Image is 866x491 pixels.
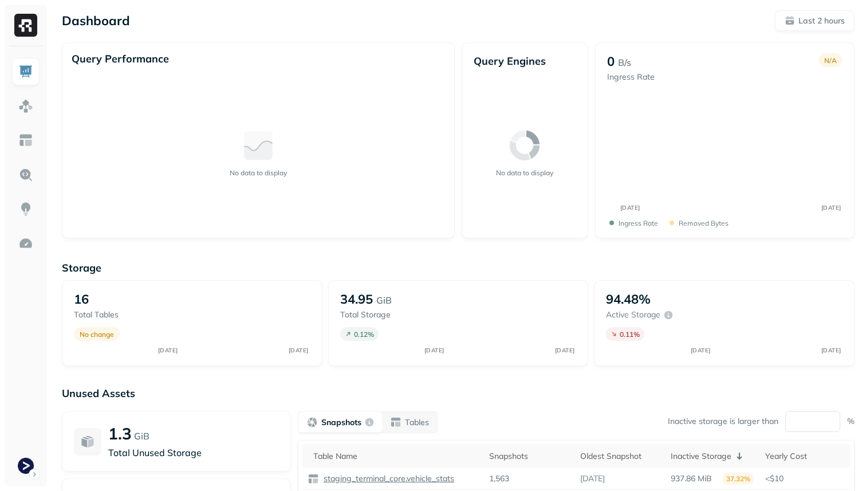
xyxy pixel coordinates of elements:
p: % [847,416,855,427]
p: Tables [405,417,429,428]
p: 1,563 [489,473,509,484]
p: 37.32% [723,473,754,485]
p: Query Engines [474,54,576,68]
div: Table Name [313,451,478,462]
p: Removed bytes [679,219,729,227]
p: 16 [74,291,89,307]
p: GiB [134,429,149,443]
p: Last 2 hours [798,15,845,26]
p: Storage [62,261,855,274]
p: Inactive storage is larger than [668,416,778,427]
p: Snapshots [321,417,361,428]
p: 0.11 % [620,330,640,339]
img: Optimization [18,236,33,251]
p: No change [80,330,114,339]
p: Total Unused Storage [108,446,279,459]
a: staging_terminal_core.vehicle_stats [319,473,454,484]
tspan: [DATE] [821,347,841,354]
p: 94.48% [606,291,651,307]
p: 0 [607,53,615,69]
p: 0.12 % [354,330,374,339]
p: 937.86 MiB [671,473,712,484]
img: Insights [18,202,33,217]
p: Ingress Rate [619,219,658,227]
p: B/s [618,56,631,69]
tspan: [DATE] [158,347,178,354]
p: N/A [824,56,837,65]
p: Ingress Rate [607,72,655,83]
tspan: [DATE] [690,347,710,354]
p: <$10 [765,473,845,484]
p: Total tables [74,309,156,320]
p: GiB [376,293,392,307]
tspan: [DATE] [620,204,640,211]
p: [DATE] [580,473,605,484]
button: Last 2 hours [775,10,855,31]
img: Query Explorer [18,167,33,182]
tspan: [DATE] [821,204,841,211]
p: Query Performance [72,52,169,65]
p: staging_terminal_core.vehicle_stats [321,473,454,484]
img: table [308,473,319,485]
img: Asset Explorer [18,133,33,148]
p: No data to display [230,168,287,177]
p: Dashboard [62,13,130,29]
img: Terminal Staging [18,458,34,474]
p: Unused Assets [62,387,855,400]
img: Dashboard [18,64,33,79]
tspan: [DATE] [289,347,309,354]
div: Oldest Snapshot [580,451,660,462]
img: Ryft [14,14,37,37]
div: Yearly Cost [765,451,845,462]
p: Total storage [340,309,423,320]
tspan: [DATE] [555,347,575,354]
p: 34.95 [340,291,373,307]
p: No data to display [496,168,553,177]
div: Snapshots [489,451,569,462]
p: 1.3 [108,423,132,443]
p: Inactive Storage [671,451,731,462]
p: Active storage [606,309,660,320]
tspan: [DATE] [424,347,444,354]
img: Assets [18,99,33,113]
